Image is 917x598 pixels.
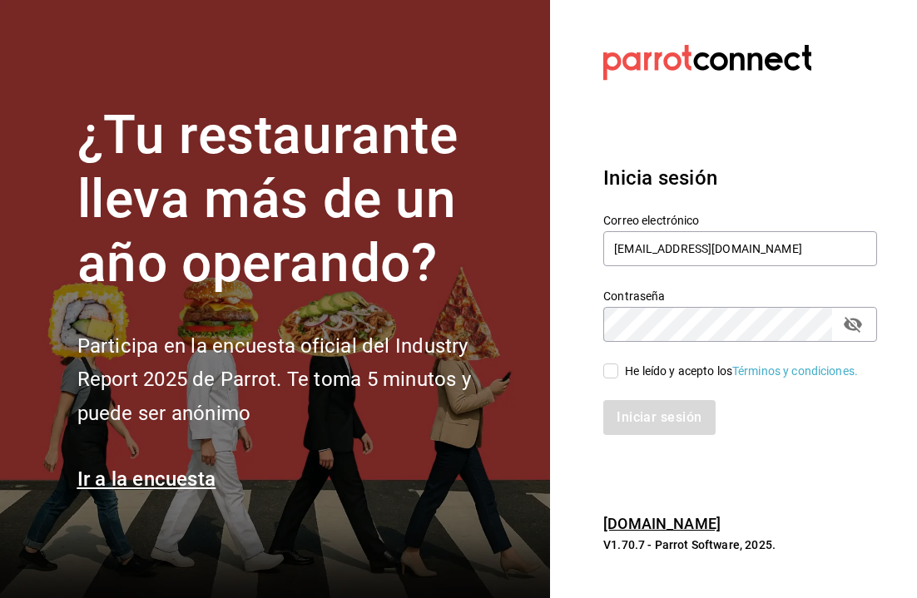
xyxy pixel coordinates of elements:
[77,329,527,431] h2: Participa en la encuesta oficial del Industry Report 2025 de Parrot. Te toma 5 minutos y puede se...
[603,290,877,302] label: Contraseña
[625,363,858,380] div: He leído y acepto los
[732,364,858,378] a: Términos y condiciones.
[839,310,867,339] button: passwordField
[77,467,216,491] a: Ir a la encuesta
[77,104,527,295] h1: ¿Tu restaurante lleva más de un año operando?
[603,536,877,553] p: V1.70.7 - Parrot Software, 2025.
[603,231,877,266] input: Ingresa tu correo electrónico
[603,163,877,193] h3: Inicia sesión
[603,515,721,532] a: [DOMAIN_NAME]
[603,215,877,226] label: Correo electrónico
